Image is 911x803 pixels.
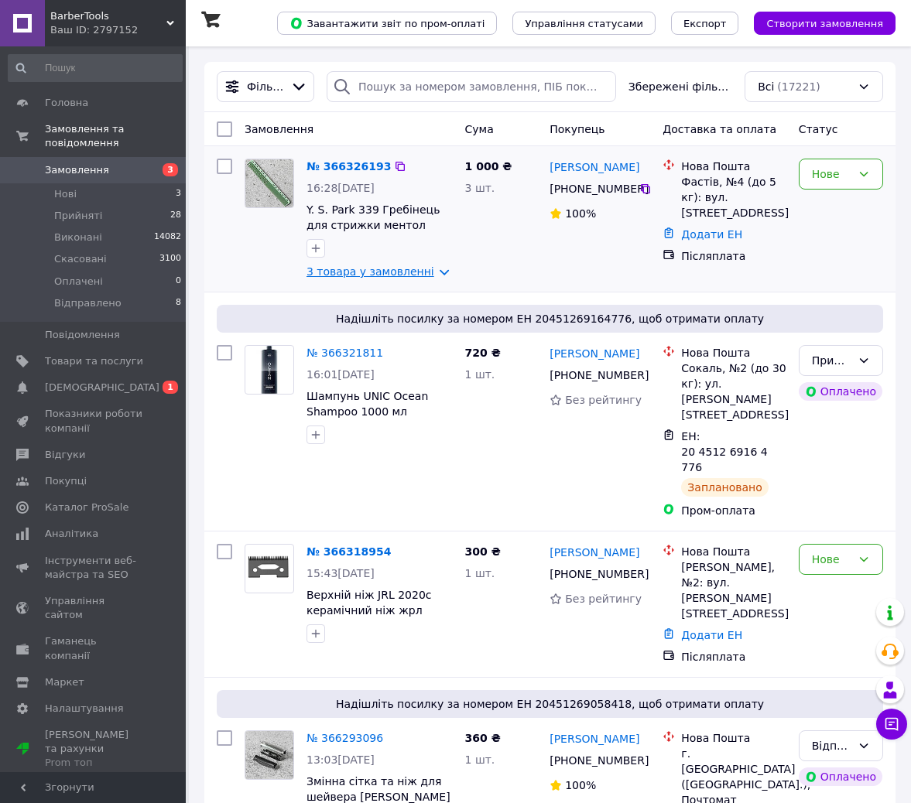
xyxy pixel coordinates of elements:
span: Гаманець компанії [45,634,143,662]
button: Управління статусами [512,12,656,35]
span: 1 шт. [465,567,495,579]
div: [PERSON_NAME], №2: вул. [PERSON_NAME][STREET_ADDRESS] [681,559,786,621]
span: 100% [565,207,596,220]
span: 16:01[DATE] [307,368,375,381]
input: Пошук за номером замовлення, ПІБ покупця, номером телефону, Email, номером накладної [327,71,616,102]
div: Ваш ID: 2797152 [50,23,186,37]
a: Додати ЕН [681,629,742,641]
span: 14082 [154,231,181,244]
span: Управління статусами [525,18,643,29]
span: Замовлення [245,123,313,135]
span: ЕН: 20 4512 6916 4776 [681,430,767,473]
a: № 366318954 [307,545,391,558]
span: 100% [565,779,596,791]
span: Доставка та оплата [663,123,776,135]
div: Оплачено [799,382,882,401]
span: Всі [758,79,774,94]
span: 360 ₴ [465,732,501,744]
span: 28 [170,209,181,223]
div: Пром-оплата [681,503,786,518]
span: Товари та послуги [45,354,143,368]
div: Нова Пошта [681,730,786,746]
span: 16:28[DATE] [307,182,375,194]
span: Без рейтингу [565,593,642,605]
span: Показники роботи компанії [45,407,143,435]
span: 8 [176,296,181,310]
a: № 366321811 [307,347,383,359]
span: 3 шт. [465,182,495,194]
div: Заплановано [681,478,769,497]
span: Статус [799,123,838,135]
div: Нове [812,166,851,183]
span: Надішліть посилку за номером ЕН 20451269058418, щоб отримати оплату [223,696,877,712]
span: Експорт [683,18,727,29]
span: (17221) [777,80,820,93]
span: Повідомлення [45,328,120,342]
button: Завантажити звіт по пром-оплаті [277,12,497,35]
span: Нові [54,187,77,201]
span: 3 [163,163,178,176]
a: [PERSON_NAME] [550,159,639,175]
span: Відгуки [45,448,85,462]
div: Післяплата [681,649,786,665]
a: Створити замовлення [738,16,896,29]
div: Нова Пошта [681,159,786,174]
span: 1 000 ₴ [465,160,512,173]
span: [PHONE_NUMBER] [550,183,649,195]
button: Експорт [671,12,739,35]
span: [PHONE_NUMBER] [550,754,649,767]
span: Виконані [54,231,102,244]
span: Cума [465,123,494,135]
span: Надішліть посилку за номером ЕН 20451269164776, щоб отримати оплату [223,311,877,326]
div: Нове [812,551,851,568]
span: Відправлено [54,296,122,310]
button: Створити замовлення [754,12,896,35]
span: Збережені фільтри: [628,79,732,94]
span: [PERSON_NAME] та рахунки [45,728,143,771]
a: [PERSON_NAME] [550,731,639,747]
img: Фото товару [245,159,293,207]
span: 1 [163,381,178,394]
span: 0 [176,275,181,289]
a: Y. S. Park 339 Гребінець для стрижки ментол [307,203,440,231]
span: Оплачені [54,275,103,289]
span: Управління сайтом [45,594,143,622]
button: Чат з покупцем [876,709,907,740]
a: Верхній ніж JRL 2020c керамічний ніж жрл [307,589,432,617]
span: Аналітика [45,527,98,541]
a: Фото товару [245,159,294,208]
a: Фото товару [245,544,294,593]
a: [PERSON_NAME] [550,545,639,560]
img: Фото товару [248,346,289,394]
span: Маркет [45,675,84,689]
span: Фільтри [247,79,284,94]
span: Шампунь UNIC Ocean Shampoo 1000 мл [307,390,428,418]
div: Prom топ [45,756,143,770]
span: 1 шт. [465,368,495,381]
span: Налаштування [45,702,124,716]
span: Каталог ProSale [45,501,128,514]
span: Замовлення та повідомлення [45,122,186,150]
a: № 366326193 [307,160,391,173]
div: Післяплата [681,248,786,264]
span: Покупці [45,474,87,488]
a: Додати ЕН [681,228,742,241]
a: Фото товару [245,345,294,395]
span: [PHONE_NUMBER] [550,369,649,381]
span: BarberTools [50,9,166,23]
span: Покупець [550,123,604,135]
input: Пошук [8,54,183,82]
div: Відправлено [812,737,851,754]
span: 3100 [159,252,181,266]
img: Фото товару [245,554,293,583]
div: Сокаль, №2 (до 30 кг): ул. [PERSON_NAME][STREET_ADDRESS] [681,360,786,422]
div: Оплачено [799,767,882,786]
span: Скасовані [54,252,107,266]
a: Фото товару [245,730,294,780]
a: 3 товара у замовленні [307,265,434,278]
a: № 366293096 [307,732,383,744]
span: [PHONE_NUMBER] [550,568,649,580]
span: Завантажити звіт по пром-оплаті [289,16,485,30]
span: 300 ₴ [465,545,501,558]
